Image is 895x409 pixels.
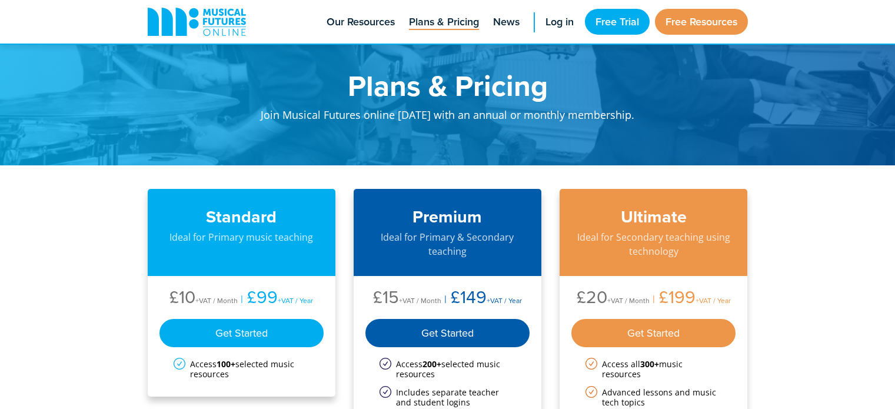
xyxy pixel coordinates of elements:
[174,359,310,379] li: Access selected music resources
[441,288,522,310] li: £149
[655,9,748,35] a: Free Resources
[607,295,650,305] span: +VAT / Month
[487,295,522,305] span: +VAT / Year
[159,319,324,347] div: Get Started
[640,358,659,370] strong: 300+
[365,319,530,347] div: Get Started
[195,295,238,305] span: +VAT / Month
[399,295,441,305] span: +VAT / Month
[327,14,395,30] span: Our Resources
[571,319,736,347] div: Get Started
[493,14,520,30] span: News
[650,288,731,310] li: £199
[696,295,731,305] span: +VAT / Year
[585,359,722,379] li: Access all music resources
[409,14,479,30] span: Plans & Pricing
[380,387,516,407] li: Includes separate teacher and student logins
[585,387,722,407] li: Advanced lessons and music tech topics
[218,100,677,136] p: Join Musical Futures online [DATE] with an annual or monthly membership.
[238,288,313,310] li: £99
[217,358,235,370] strong: 100+
[218,71,677,100] h1: Plans & Pricing
[577,288,650,310] li: £20
[422,358,441,370] strong: 200+
[373,288,441,310] li: £15
[365,230,530,258] p: Ideal for Primary & Secondary teaching
[159,230,324,244] p: Ideal for Primary music teaching
[278,295,313,305] span: +VAT / Year
[571,230,736,258] p: Ideal for Secondary teaching using technology
[380,359,516,379] li: Access selected music resources
[571,207,736,227] h3: Ultimate
[545,14,574,30] span: Log in
[365,207,530,227] h3: Premium
[169,288,238,310] li: £10
[585,9,650,35] a: Free Trial
[159,207,324,227] h3: Standard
